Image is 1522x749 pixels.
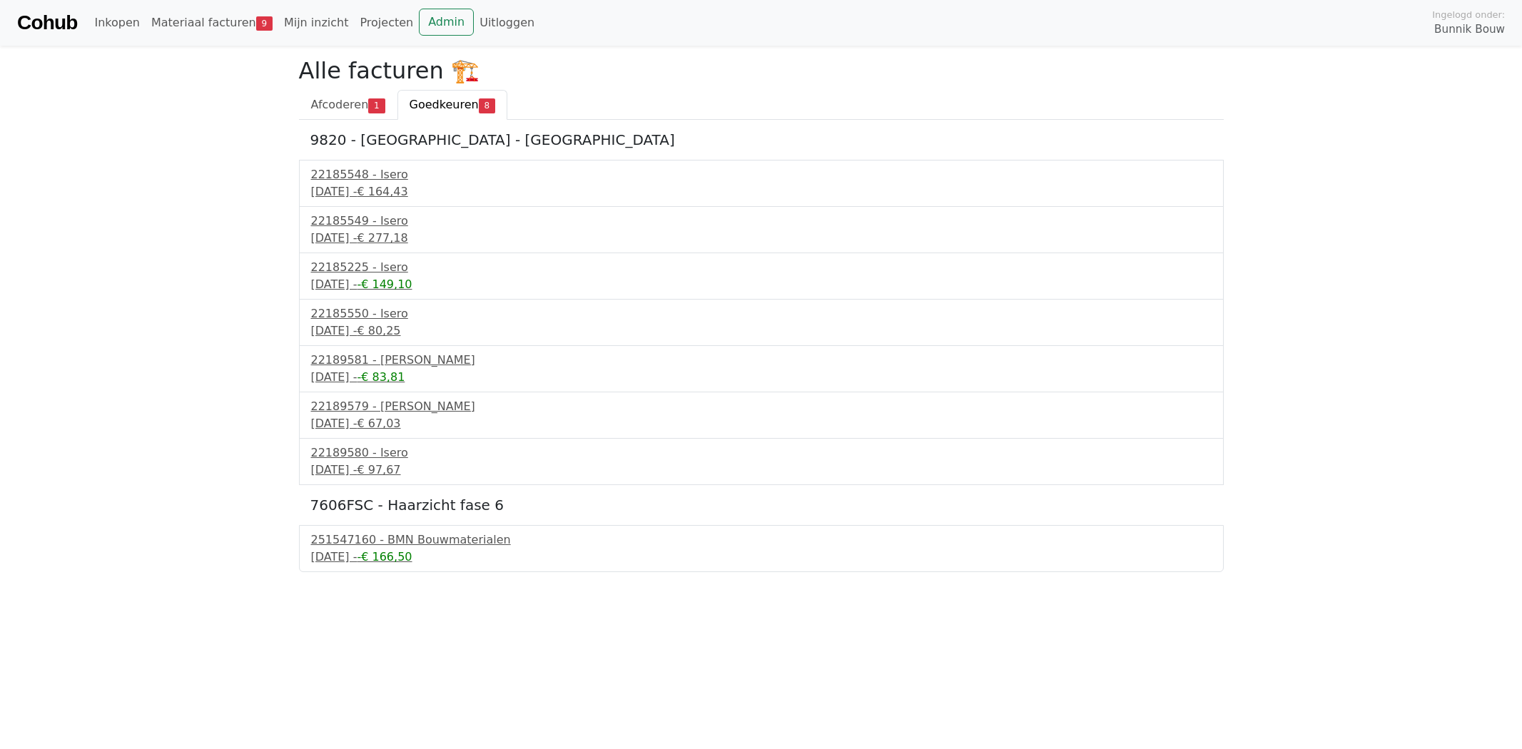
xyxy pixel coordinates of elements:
div: 22189581 - [PERSON_NAME] [311,352,1212,369]
a: Uitloggen [474,9,540,37]
a: 22185550 - Isero[DATE] -€ 80,25 [311,305,1212,340]
div: 22185225 - Isero [311,259,1212,276]
a: Materiaal facturen9 [146,9,278,37]
a: 22185225 - Isero[DATE] --€ 149,10 [311,259,1212,293]
span: € 97,67 [357,463,400,477]
h5: 7606FSC - Haarzicht fase 6 [310,496,1212,514]
div: [DATE] - [311,276,1212,293]
span: Goedkeuren [410,98,479,111]
a: Mijn inzicht [278,9,355,37]
a: Afcoderen1 [299,90,397,120]
a: Projecten [354,9,419,37]
span: -€ 149,10 [357,277,412,291]
span: € 277,18 [357,231,407,245]
span: € 67,03 [357,417,400,430]
div: [DATE] - [311,462,1212,479]
h2: Alle facturen 🏗️ [299,57,1224,84]
span: € 80,25 [357,324,400,337]
div: [DATE] - [311,322,1212,340]
span: Ingelogd onder: [1432,8,1505,21]
div: 22189579 - [PERSON_NAME] [311,398,1212,415]
span: 8 [479,98,495,113]
span: € 164,43 [357,185,407,198]
div: [DATE] - [311,369,1212,386]
a: Inkopen [88,9,145,37]
a: Admin [419,9,474,36]
div: 251547160 - BMN Bouwmaterialen [311,531,1212,549]
div: [DATE] - [311,549,1212,566]
a: 22189580 - Isero[DATE] -€ 97,67 [311,444,1212,479]
h5: 9820 - [GEOGRAPHIC_DATA] - [GEOGRAPHIC_DATA] [310,131,1212,148]
div: 22185550 - Isero [311,305,1212,322]
div: [DATE] - [311,415,1212,432]
span: -€ 83,81 [357,370,405,384]
div: [DATE] - [311,183,1212,200]
a: 22185548 - Isero[DATE] -€ 164,43 [311,166,1212,200]
a: Goedkeuren8 [397,90,507,120]
div: 22185549 - Isero [311,213,1212,230]
span: Bunnik Bouw [1434,21,1505,38]
span: Afcoderen [311,98,369,111]
div: 22189580 - Isero [311,444,1212,462]
span: 1 [368,98,385,113]
a: 22189581 - [PERSON_NAME][DATE] --€ 83,81 [311,352,1212,386]
a: 22185549 - Isero[DATE] -€ 277,18 [311,213,1212,247]
span: 9 [256,16,273,31]
span: -€ 166,50 [357,550,412,564]
a: 22189579 - [PERSON_NAME][DATE] -€ 67,03 [311,398,1212,432]
div: [DATE] - [311,230,1212,247]
a: Cohub [17,6,77,40]
a: 251547160 - BMN Bouwmaterialen[DATE] --€ 166,50 [311,531,1212,566]
div: 22185548 - Isero [311,166,1212,183]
